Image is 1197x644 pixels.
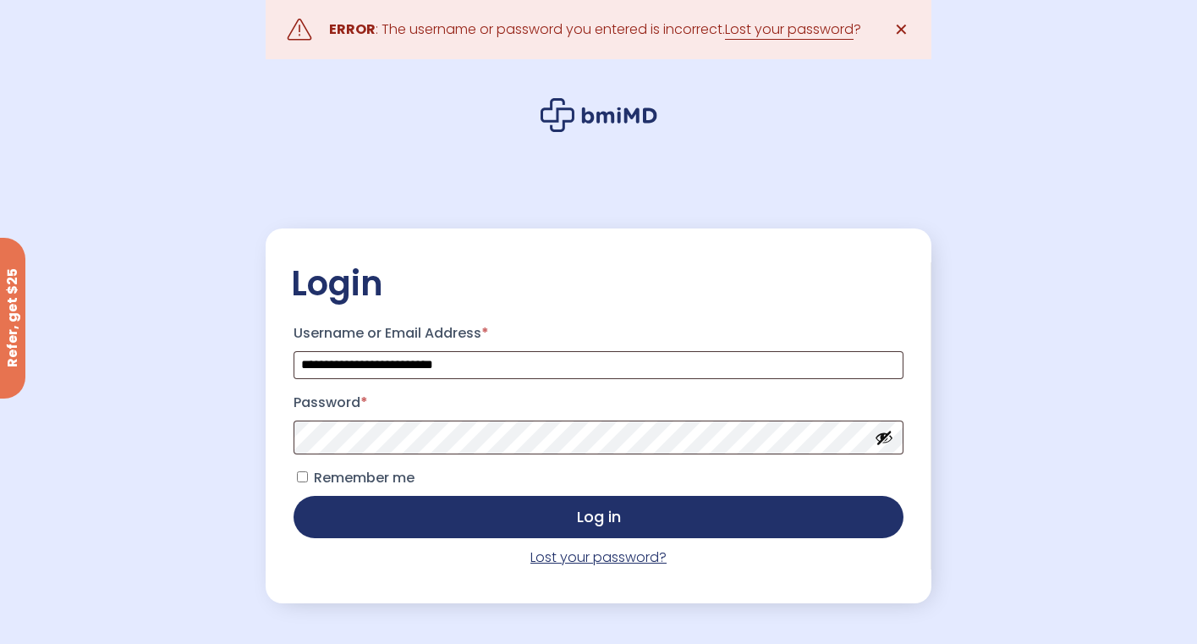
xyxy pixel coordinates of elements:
[297,471,308,482] input: Remember me
[294,320,903,347] label: Username or Email Address
[894,18,909,41] span: ✕
[314,468,415,487] span: Remember me
[329,19,376,39] strong: ERROR
[291,262,905,305] h2: Login
[294,496,903,538] button: Log in
[875,428,893,447] button: Show password
[885,13,919,47] a: ✕
[725,19,854,40] a: Lost your password
[530,548,667,567] a: Lost your password?
[294,389,903,416] label: Password
[329,18,861,41] div: : The username or password you entered is incorrect. ?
